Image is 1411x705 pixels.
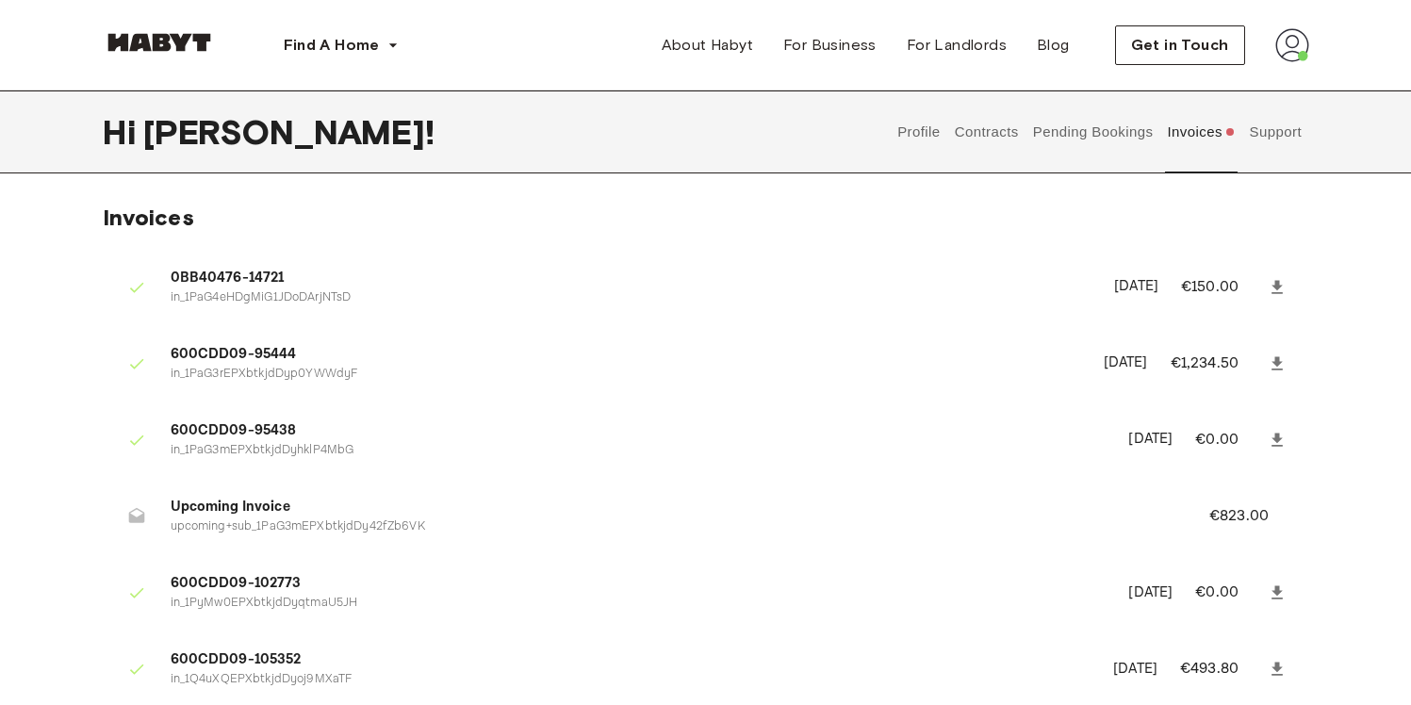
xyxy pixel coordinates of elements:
span: [PERSON_NAME] ! [143,112,435,152]
p: in_1PyMw0EPXbtkjdDyqtmaU5JH [171,595,1107,613]
a: About Habyt [647,26,768,64]
span: Find A Home [284,34,380,57]
button: Pending Bookings [1030,90,1156,173]
p: €493.80 [1180,658,1264,680]
span: Blog [1037,34,1070,57]
span: Upcoming Invoice [171,497,1164,518]
p: €150.00 [1181,276,1264,299]
button: Invoices [1165,90,1238,173]
button: Find A Home [269,26,414,64]
span: 600CDD09-95438 [171,420,1107,442]
p: €1,234.50 [1171,352,1264,375]
p: in_1PaG3rEPXbtkjdDyp0YWWdyF [171,366,1081,384]
p: [DATE] [1114,276,1158,298]
button: Profile [895,90,943,173]
span: Hi [103,112,143,152]
img: Habyt [103,33,216,52]
p: [DATE] [1128,582,1173,604]
span: For Business [783,34,877,57]
a: For Business [768,26,892,64]
p: €0.00 [1195,429,1263,451]
a: For Landlords [892,26,1022,64]
p: [DATE] [1113,659,1157,680]
button: Support [1247,90,1304,173]
button: Contracts [952,90,1021,173]
p: in_1PaG3mEPXbtkjdDyhklP4MbG [171,442,1107,460]
button: Get in Touch [1115,25,1245,65]
span: 600CDD09-102773 [171,573,1107,595]
p: €823.00 [1209,505,1294,528]
p: [DATE] [1104,352,1148,374]
img: avatar [1275,28,1309,62]
p: in_1Q4uXQEPXbtkjdDyoj9MXaTF [171,671,1091,689]
span: About Habyt [662,34,753,57]
p: [DATE] [1128,429,1173,451]
span: Invoices [103,204,194,231]
span: 0BB40476-14721 [171,268,1092,289]
span: 600CDD09-105352 [171,649,1091,671]
div: user profile tabs [891,90,1309,173]
p: €0.00 [1195,582,1263,604]
a: Blog [1022,26,1085,64]
p: upcoming+sub_1PaG3mEPXbtkjdDy42fZb6VK [171,518,1164,536]
span: Get in Touch [1131,34,1229,57]
span: 600CDD09-95444 [171,344,1081,366]
p: in_1PaG4eHDgMiG1JDoDArjNTsD [171,289,1092,307]
span: For Landlords [907,34,1007,57]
